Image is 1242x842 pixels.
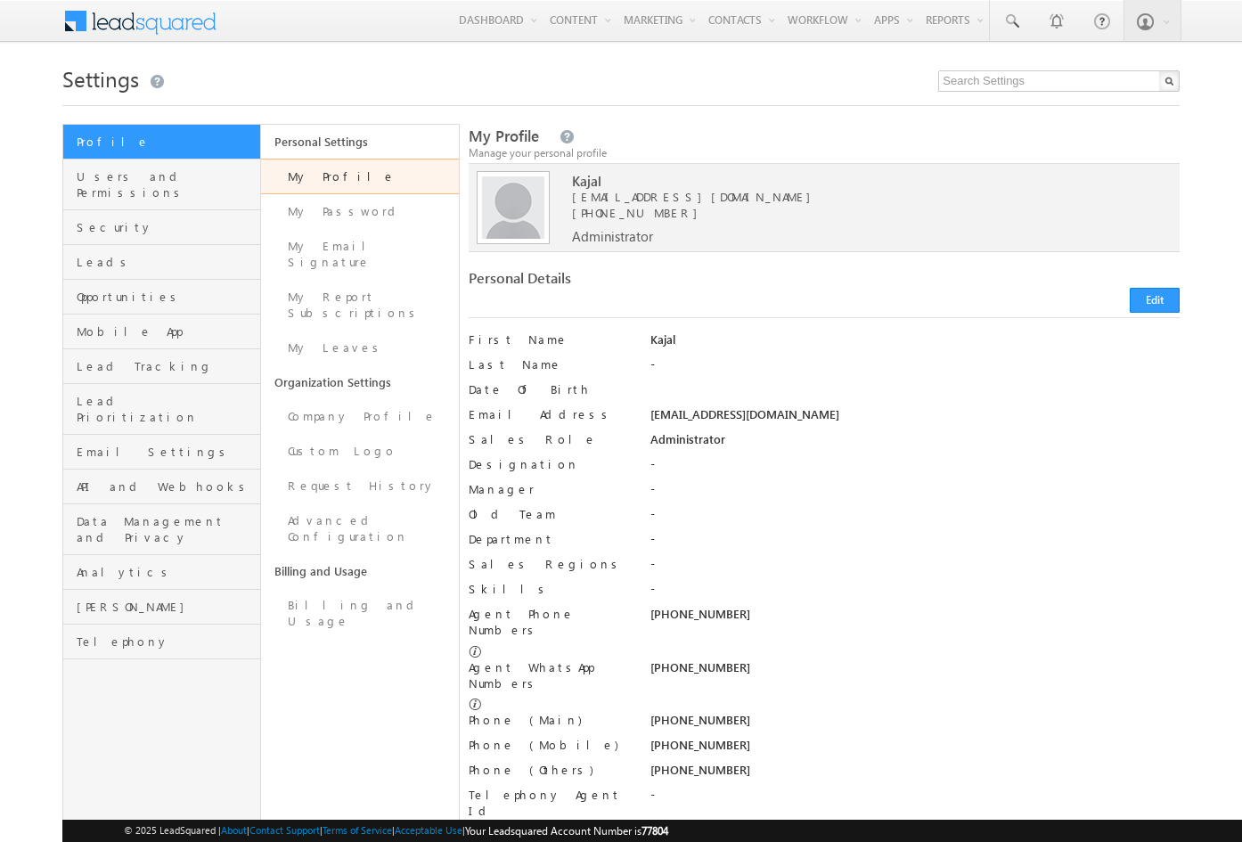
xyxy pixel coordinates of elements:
div: - [650,356,1180,381]
span: [PERSON_NAME] [77,599,256,615]
a: Profile [63,125,260,159]
span: Opportunities [77,289,256,305]
div: [PHONE_NUMBER] [650,737,1180,762]
label: Agent WhatsApp Numbers [469,659,633,691]
div: Kajal [650,331,1180,356]
label: Manager [469,481,633,497]
input: Search Settings [938,70,1180,92]
a: My Password [261,194,459,229]
div: [PHONE_NUMBER] [650,659,1180,684]
a: Email Settings [63,435,260,470]
span: Mobile App [77,323,256,339]
span: Lead Tracking [77,358,256,374]
a: Telephony [63,625,260,659]
span: Analytics [77,564,256,580]
a: My Profile [261,159,459,194]
label: Date Of Birth [469,381,633,397]
a: My Email Signature [261,229,459,280]
span: Administrator [572,228,653,244]
div: - [650,556,1180,581]
span: [EMAIL_ADDRESS][DOMAIN_NAME] [572,189,1141,205]
div: - [650,581,1180,606]
a: Contact Support [249,824,320,836]
span: Leads [77,254,256,270]
label: Sales Role [469,431,633,447]
a: Advanced Configuration [261,503,459,554]
span: My Profile [469,126,539,146]
a: Billing and Usage [261,554,459,588]
span: Security [77,219,256,235]
div: Personal Details [469,270,815,295]
a: Company Profile [261,399,459,434]
label: Sales Regions [469,556,633,572]
label: Phone (Others) [469,762,633,778]
div: - [650,531,1180,556]
label: Phone (Mobile) [469,737,618,753]
span: 77804 [641,824,668,838]
label: Last Name [469,356,633,372]
a: Terms of Service [323,824,392,836]
a: My Report Subscriptions [261,280,459,331]
div: [PHONE_NUMBER] [650,606,1180,631]
span: © 2025 LeadSquared | | | | | [124,822,668,839]
label: Agent Phone Numbers [469,606,633,638]
label: Phone (Main) [469,712,633,728]
span: Profile [77,134,256,150]
a: Custom Logo [261,434,459,469]
label: Email Address [469,406,633,422]
span: Your Leadsquared Account Number is [465,824,668,838]
a: Billing and Usage [261,588,459,639]
label: Skills [469,581,633,597]
div: - [650,506,1180,531]
a: Security [63,210,260,245]
a: Personal Settings [261,125,459,159]
a: Opportunities [63,280,260,315]
div: [EMAIL_ADDRESS][DOMAIN_NAME] [650,406,1180,431]
a: Organization Settings [261,365,459,399]
a: Lead Tracking [63,349,260,384]
a: Mobile App [63,315,260,349]
a: Lead Prioritization [63,384,260,435]
div: Administrator [650,431,1180,456]
label: Department [469,531,633,547]
label: Telephony Agent Id [469,787,633,819]
span: API and Webhooks [77,478,256,495]
a: API and Webhooks [63,470,260,504]
div: - [650,481,1180,506]
span: Kajal [572,173,1141,189]
span: Settings [62,64,139,93]
a: Analytics [63,555,260,590]
a: [PERSON_NAME] [63,590,260,625]
span: Telephony [77,634,256,650]
div: - [650,456,1180,481]
label: Old Team [469,506,633,522]
a: Leads [63,245,260,280]
div: [PHONE_NUMBER] [650,762,1180,787]
div: Manage your personal profile [469,145,1181,161]
a: About [221,824,247,836]
span: Users and Permissions [77,168,256,200]
div: - [650,787,1180,812]
a: Acceptable Use [395,824,462,836]
span: [PHONE_NUMBER] [572,205,707,220]
label: Designation [469,456,633,472]
span: Lead Prioritization [77,393,256,425]
span: Data Management and Privacy [77,513,256,545]
a: Users and Permissions [63,159,260,210]
a: Data Management and Privacy [63,504,260,555]
label: First Name [469,331,633,347]
div: [PHONE_NUMBER] [650,712,1180,737]
a: Request History [261,469,459,503]
span: Email Settings [77,444,256,460]
button: Edit [1130,288,1180,313]
a: My Leaves [261,331,459,365]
